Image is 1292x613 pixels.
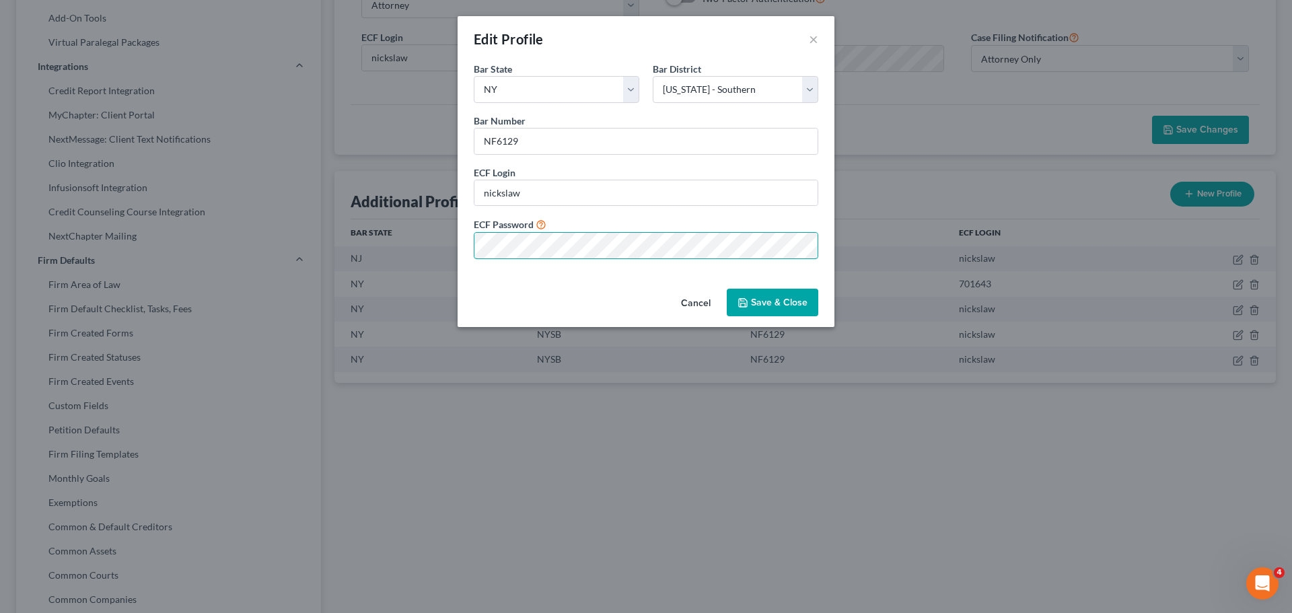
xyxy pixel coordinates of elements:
[809,31,818,47] button: ×
[1274,567,1285,578] span: 4
[670,290,721,317] button: Cancel
[653,63,701,75] span: Bar District
[727,289,818,317] button: Save & Close
[474,167,515,178] span: ECF Login
[474,63,512,75] span: Bar State
[1246,567,1279,600] iframe: Intercom live chat
[474,219,534,230] span: ECF Password
[474,30,544,48] div: Edit Profile
[474,129,818,154] input: #
[474,180,818,206] input: Enter ecf login...
[474,115,526,127] span: Bar Number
